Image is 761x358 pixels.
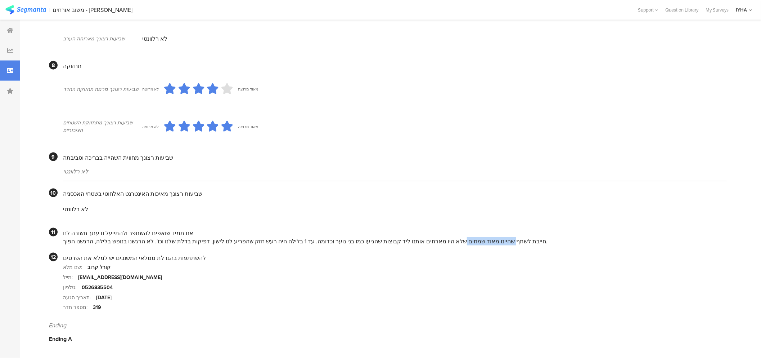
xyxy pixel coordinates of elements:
[63,62,727,70] div: תחזוקה
[63,198,727,221] section: לא רלוונטי
[96,294,112,301] div: [DATE]
[142,27,727,50] section: לא רלוונטי
[142,86,159,92] div: לא מרוצה
[49,228,58,237] div: 11
[63,35,142,43] div: שביעות רצונך מארוחת הערב
[63,274,78,281] div: מייל:
[63,254,727,262] div: להשתתפות בהגרלת ממלאי המשובים יש למלא את הפרטים
[93,304,101,311] div: 319
[63,154,727,162] div: שביעות רצונך מחווית השהייה בבריכה וסביבתה
[49,322,727,330] div: Ending
[49,153,58,161] div: 9
[82,284,113,291] div: 0526835504
[63,284,82,291] div: טלפון:
[63,119,142,134] div: שביעות רצונך מתחזוקת השטחים הציבוריים
[87,264,111,271] div: קורל קרוב
[49,335,727,344] div: Ending A
[638,4,658,16] div: Support
[63,167,727,176] div: לא רלוונטי
[5,5,46,14] img: segmanta logo
[63,85,142,93] div: שביעות רצונך מרמת תחזוקת החדר
[49,6,50,14] div: |
[142,124,159,129] div: לא מרוצה
[53,6,133,13] div: משוב אורחים - [PERSON_NAME]
[238,124,258,129] div: מאוד מרוצה
[49,189,58,197] div: 10
[78,274,162,281] div: [EMAIL_ADDRESS][DOMAIN_NAME]
[662,6,702,13] a: Question Library
[63,264,87,271] div: שם מלא:
[63,304,93,311] div: מספר חדר:
[63,237,727,246] div: חייבת לשתף שהיינו מאוד שמחים שלא היו מארחים אותנו ליד קבוצות שהגיעו כמו בני נוער וכדומה. עד 1 בלי...
[238,86,258,92] div: מאוד מרוצה
[736,6,747,13] div: IYHA
[49,61,58,70] div: 8
[63,229,727,237] div: אנו תמיד שואפים להשתפר ולהתייעל ודעתך חשובה לנו
[49,253,58,261] div: 12
[63,190,727,198] div: שביעות רצונך מאיכות האינטרנט האלחוטי בשטחי האכסניה
[702,6,732,13] a: My Surveys
[63,294,96,301] div: תאריך הגעה:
